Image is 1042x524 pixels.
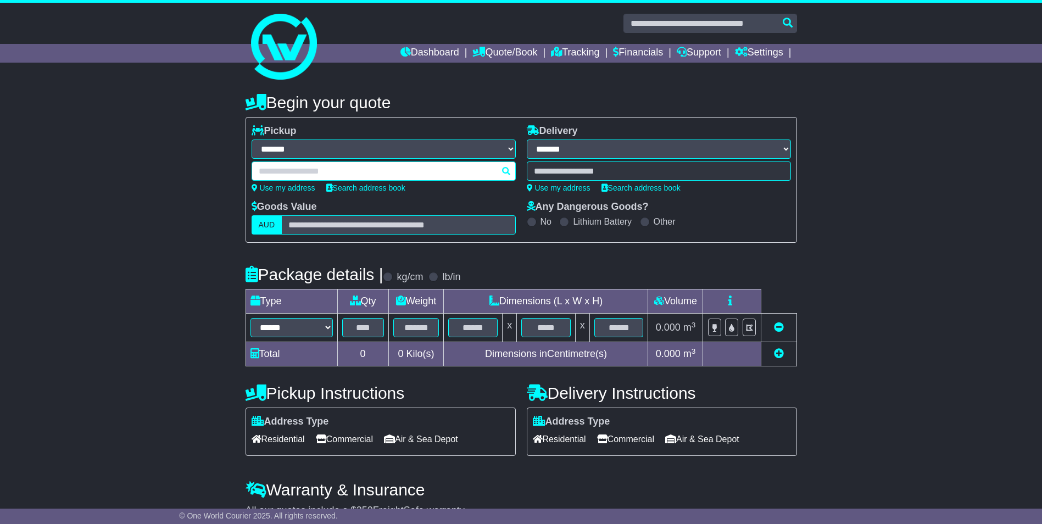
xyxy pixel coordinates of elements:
[527,125,578,137] label: Delivery
[774,348,784,359] a: Add new item
[677,44,721,63] a: Support
[540,216,551,227] label: No
[527,201,649,213] label: Any Dangerous Goods?
[774,322,784,333] a: Remove this item
[252,183,315,192] a: Use my address
[654,216,676,227] label: Other
[533,416,610,428] label: Address Type
[388,289,444,314] td: Weight
[246,384,516,402] h4: Pickup Instructions
[656,348,681,359] span: 0.000
[400,44,459,63] a: Dashboard
[252,161,516,181] typeahead: Please provide city
[444,342,648,366] td: Dimensions in Centimetre(s)
[246,289,337,314] td: Type
[252,431,305,448] span: Residential
[179,511,338,520] span: © One World Courier 2025. All rights reserved.
[665,431,739,448] span: Air & Sea Depot
[356,505,373,516] span: 250
[735,44,783,63] a: Settings
[252,125,297,137] label: Pickup
[551,44,599,63] a: Tracking
[692,347,696,355] sup: 3
[597,431,654,448] span: Commercial
[444,289,648,314] td: Dimensions (L x W x H)
[648,289,703,314] td: Volume
[573,216,632,227] label: Lithium Battery
[601,183,681,192] a: Search address book
[575,314,589,342] td: x
[337,342,388,366] td: 0
[503,314,517,342] td: x
[613,44,663,63] a: Financials
[246,342,337,366] td: Total
[252,201,317,213] label: Goods Value
[656,322,681,333] span: 0.000
[398,348,403,359] span: 0
[388,342,444,366] td: Kilo(s)
[384,431,458,448] span: Air & Sea Depot
[246,481,797,499] h4: Warranty & Insurance
[683,322,696,333] span: m
[246,505,797,517] div: All our quotes include a $ FreightSafe warranty.
[472,44,537,63] a: Quote/Book
[527,183,590,192] a: Use my address
[326,183,405,192] a: Search address book
[527,384,797,402] h4: Delivery Instructions
[246,265,383,283] h4: Package details |
[337,289,388,314] td: Qty
[533,431,586,448] span: Residential
[397,271,423,283] label: kg/cm
[252,416,329,428] label: Address Type
[316,431,373,448] span: Commercial
[683,348,696,359] span: m
[442,271,460,283] label: lb/in
[692,321,696,329] sup: 3
[246,93,797,112] h4: Begin your quote
[252,215,282,235] label: AUD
